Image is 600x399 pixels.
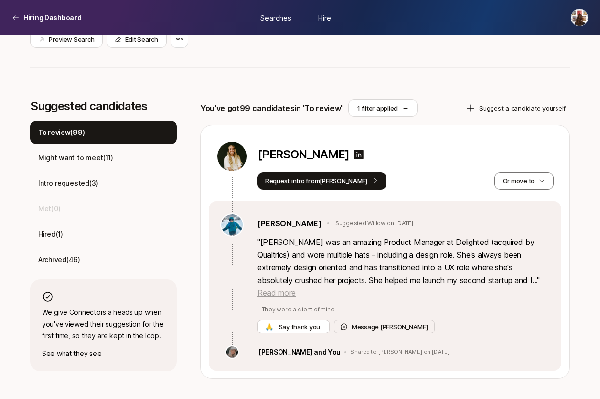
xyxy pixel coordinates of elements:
p: See what they see [42,348,165,359]
p: Might want to meet ( 11 ) [38,152,113,164]
p: Archived ( 46 ) [38,254,80,266]
img: 2f25d754_7594_4747_933e_755b867eafac.jpg [226,346,238,358]
p: To review ( 99 ) [38,127,85,138]
button: Request intro from[PERSON_NAME] [257,172,386,190]
p: Hired ( 1 ) [38,228,63,240]
p: " [PERSON_NAME] was an amazing Product Manager at Delighted (acquired by Qualtrics) and wore mult... [257,236,550,299]
span: Read more [257,288,296,298]
button: Tori Bonagura [571,9,588,26]
p: Shared to [PERSON_NAME] on [DATE] [350,349,449,355]
p: Suggested Willow on [DATE] [335,219,413,228]
span: 🙏 [265,322,273,332]
p: Met ( 0 ) [38,203,60,215]
button: Edit Search [107,30,166,48]
button: Or move to [494,172,554,190]
p: We give Connectors a heads up when you've viewed their suggestion for the first time, so they are... [42,307,165,342]
span: Searches [260,12,291,22]
a: [PERSON_NAME] [257,217,321,230]
p: You've got 99 candidates in 'To review' [200,102,343,114]
p: Suggest a candidate yourself [479,103,566,113]
span: Say thank you [277,322,322,332]
button: 1 filter applied [348,99,418,117]
span: Hire [318,12,331,22]
button: Preview Search [30,30,103,48]
img: 5594a820_ae5d_4c50_a605_11a50baa9115.jpg [221,214,243,236]
p: [PERSON_NAME] and You [258,346,341,358]
button: 🙏 Say thank you [257,320,330,333]
a: Searches [251,8,300,26]
img: 987f3db0_30dd_4761_97e3_efd74cb152eb.jpg [217,142,247,171]
img: Tori Bonagura [571,9,588,26]
p: Hiring Dashboard [23,12,82,23]
button: Message [PERSON_NAME] [334,320,435,333]
p: [PERSON_NAME] [257,148,349,161]
p: Intro requested ( 3 ) [38,177,98,189]
a: Hire [300,8,349,26]
p: - They were a client of mine [257,305,550,314]
p: Suggested candidates [30,99,177,113]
